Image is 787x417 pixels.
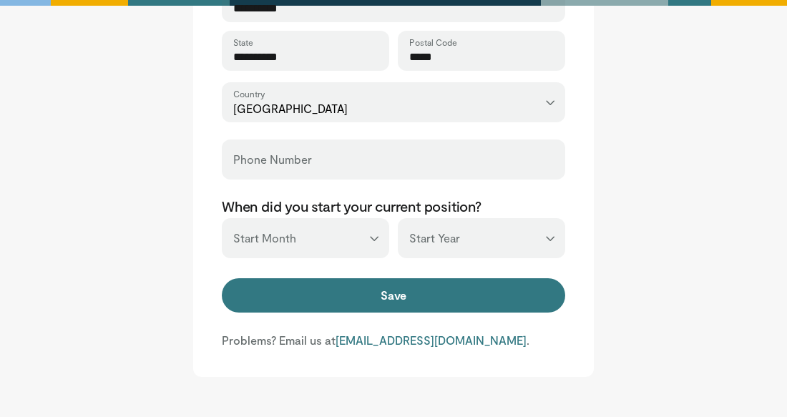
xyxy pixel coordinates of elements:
label: State [233,36,253,48]
p: Problems? Email us at . [222,333,565,348]
p: When did you start your current position? [222,197,565,215]
label: Postal Code [409,36,457,48]
a: [EMAIL_ADDRESS][DOMAIN_NAME] [336,333,527,347]
button: Save [222,278,565,313]
label: Phone Number [233,145,312,174]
